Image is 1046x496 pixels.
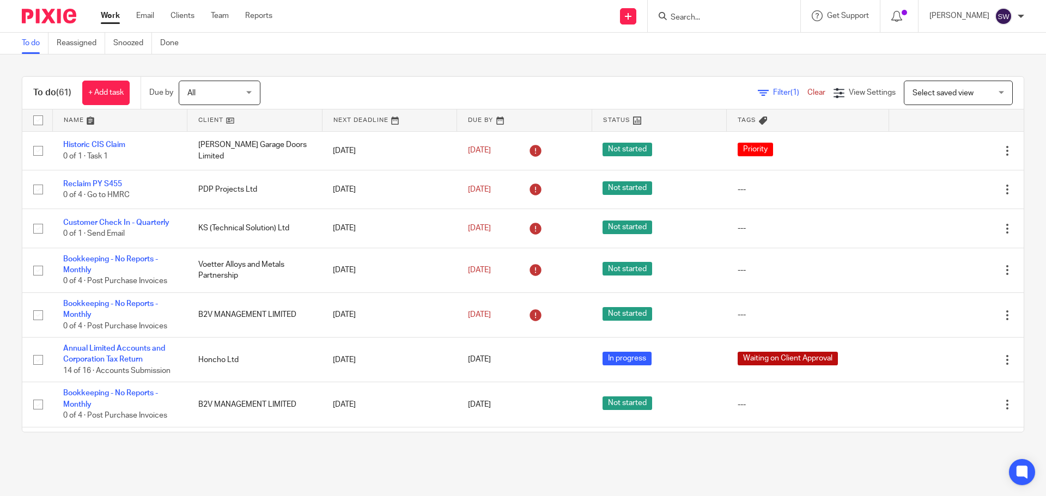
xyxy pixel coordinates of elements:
[468,401,491,408] span: [DATE]
[136,10,154,21] a: Email
[322,382,457,427] td: [DATE]
[322,427,457,471] td: [DATE]
[322,338,457,382] td: [DATE]
[171,10,194,21] a: Clients
[603,143,652,156] span: Not started
[322,209,457,248] td: [DATE]
[63,322,167,330] span: 0 of 4 · Post Purchase Invoices
[187,382,323,427] td: B2V MANAGEMENT LIMITED
[101,10,120,21] a: Work
[113,33,152,54] a: Snoozed
[468,147,491,155] span: [DATE]
[929,10,989,21] p: [PERSON_NAME]
[63,191,130,199] span: 0 of 4 · Go to HMRC
[187,209,323,248] td: KS (Technical Solution) Ltd
[603,181,652,195] span: Not started
[22,33,48,54] a: To do
[738,309,878,320] div: ---
[82,81,130,105] a: + Add task
[468,356,491,364] span: [DATE]
[322,248,457,292] td: [DATE]
[670,13,768,23] input: Search
[322,292,457,337] td: [DATE]
[63,412,167,419] span: 0 of 4 · Post Purchase Invoices
[738,399,878,410] div: ---
[63,389,158,408] a: Bookkeeping - No Reports - Monthly
[63,278,167,285] span: 0 of 4 · Post Purchase Invoices
[187,338,323,382] td: Honcho Ltd
[738,265,878,275] div: ---
[913,89,974,97] span: Select saved view
[603,307,652,321] span: Not started
[738,143,773,156] span: Priority
[160,33,187,54] a: Done
[322,131,457,170] td: [DATE]
[187,292,323,337] td: B2V MANAGEMENT LIMITED
[56,88,71,97] span: (61)
[827,12,869,20] span: Get Support
[63,141,125,149] a: Historic CIS Claim
[211,10,229,21] a: Team
[773,89,807,96] span: Filter
[738,184,878,195] div: ---
[63,219,169,226] a: Customer Check In - Quarterly
[63,255,158,274] a: Bookkeeping - No Reports - Monthly
[603,221,652,234] span: Not started
[63,300,158,319] a: Bookkeeping - No Reports - Monthly
[187,89,196,97] span: All
[807,89,825,96] a: Clear
[468,186,491,193] span: [DATE]
[57,33,105,54] a: Reassigned
[738,117,756,123] span: Tags
[245,10,272,21] a: Reports
[63,230,125,238] span: 0 of 1 · Send Email
[468,224,491,232] span: [DATE]
[738,352,838,365] span: Waiting on Client Approval
[603,396,652,410] span: Not started
[468,311,491,319] span: [DATE]
[995,8,1012,25] img: svg%3E
[33,87,71,99] h1: To do
[22,9,76,23] img: Pixie
[738,223,878,234] div: ---
[322,170,457,209] td: [DATE]
[63,152,108,160] span: 0 of 1 · Task 1
[187,427,323,471] td: Voetter Alloys and Metals Partnership
[468,266,491,274] span: [DATE]
[187,131,323,170] td: [PERSON_NAME] Garage Doors Limited
[187,248,323,292] td: Voetter Alloys and Metals Partnership
[149,87,173,98] p: Due by
[849,89,896,96] span: View Settings
[63,180,122,188] a: Reclaim PY S455
[63,367,171,375] span: 14 of 16 · Accounts Submission
[603,352,652,365] span: In progress
[63,345,165,363] a: Annual Limited Accounts and Corporation Tax Return
[790,89,799,96] span: (1)
[603,262,652,275] span: Not started
[187,170,323,209] td: PDP Projects Ltd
